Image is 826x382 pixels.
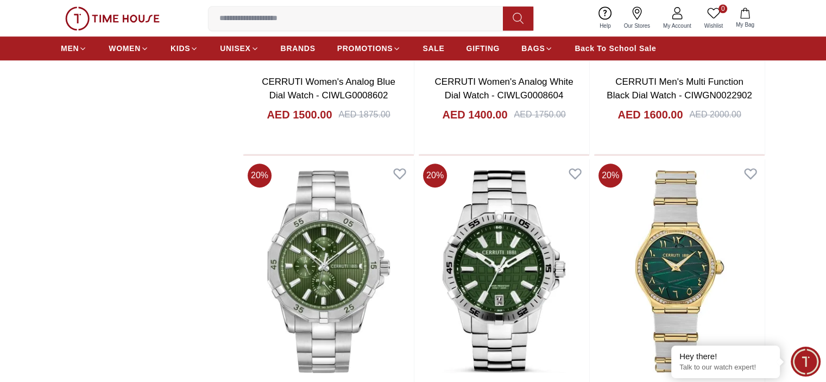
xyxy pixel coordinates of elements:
h4: AED 1400.00 [442,107,507,122]
span: Our Stores [620,22,654,30]
div: AED 2000.00 [689,108,741,121]
a: SALE [423,39,444,58]
span: Help [595,22,615,30]
a: CERRUTI Men's Multi Function Black Dial Watch - CIWGN0022902 [607,77,752,101]
span: 20 % [248,164,272,187]
p: Talk to our watch expert! [679,363,772,372]
a: Our Stores [617,4,657,32]
span: My Bag [732,21,759,29]
div: AED 1750.00 [514,108,565,121]
a: UNISEX [220,39,258,58]
div: AED 1875.00 [338,108,390,121]
div: Hey there! [679,351,772,362]
span: MEN [61,43,79,54]
a: Help [593,4,617,32]
h4: AED 1600.00 [617,107,683,122]
span: BRANDS [281,43,316,54]
a: BAGS [521,39,553,58]
a: CERRUTI Women's Analog Blue Dial Watch - CIWLG0008602 [262,77,395,101]
a: BRANDS [281,39,316,58]
a: PROMOTIONS [337,39,401,58]
span: 0 [718,4,727,13]
span: PROMOTIONS [337,43,393,54]
span: WOMEN [109,43,141,54]
span: 20 % [423,164,447,187]
div: Chat Widget [791,347,821,377]
img: ... [65,7,160,30]
a: MEN [61,39,87,58]
a: GIFTING [466,39,500,58]
span: BAGS [521,43,545,54]
a: KIDS [171,39,198,58]
span: UNISEX [220,43,250,54]
a: CERRUTI Women's Analog White Dial Watch - CIWLG0008604 [434,77,573,101]
span: KIDS [171,43,190,54]
span: Back To School Sale [575,43,656,54]
a: 0Wishlist [698,4,729,32]
span: Wishlist [700,22,727,30]
h4: AED 1500.00 [267,107,332,122]
span: My Account [659,22,696,30]
a: WOMEN [109,39,149,58]
span: GIFTING [466,43,500,54]
span: 20 % [598,164,622,187]
a: Back To School Sale [575,39,656,58]
button: My Bag [729,5,761,31]
span: SALE [423,43,444,54]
